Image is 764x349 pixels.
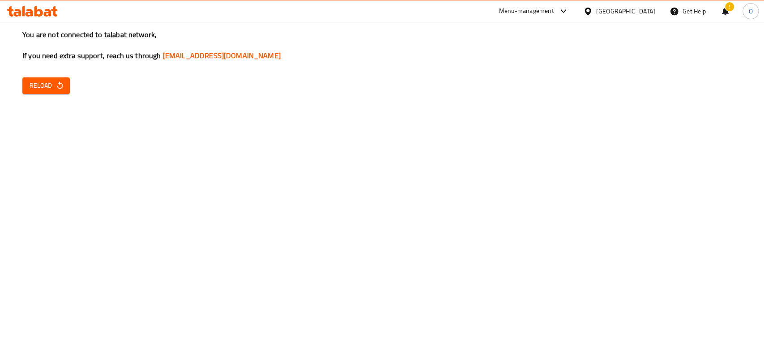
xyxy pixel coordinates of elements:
[748,6,752,16] span: O
[30,80,63,91] span: Reload
[163,49,281,62] a: [EMAIL_ADDRESS][DOMAIN_NAME]
[22,30,742,61] h3: You are not connected to talabat network, If you need extra support, reach us through
[499,6,554,17] div: Menu-management
[596,6,655,16] div: [GEOGRAPHIC_DATA]
[22,77,70,94] button: Reload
